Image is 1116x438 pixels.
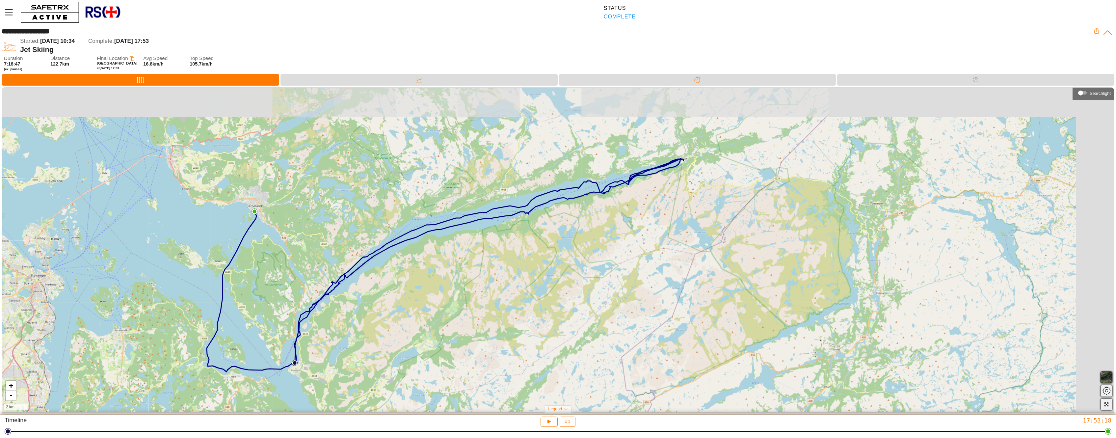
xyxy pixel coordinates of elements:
[746,417,1111,424] div: 17:53:18
[6,381,16,391] a: Zoom in
[143,56,185,61] span: Avg Speed
[280,74,558,86] div: Data
[604,14,636,20] div: Complete
[4,404,28,410] div: 2 km
[292,360,298,366] img: PathStart.svg
[560,417,575,427] button: x 1
[4,56,46,61] span: Duration
[565,420,570,424] span: x 1
[5,417,370,427] div: Timeline
[1076,88,1111,98] div: Searchlight
[604,5,636,11] div: Status
[559,74,836,86] div: Splits
[6,391,16,400] a: Zoom out
[20,45,1094,54] div: Jet Skiing
[190,56,232,61] span: Top Speed
[114,38,149,44] span: [DATE] 17:53
[2,38,17,53] img: JET_SKIING.svg
[97,66,119,70] span: at [DATE] 17:53
[1090,91,1111,96] div: Searchlight
[548,407,562,411] span: Legend
[4,61,20,67] span: 7:18:47
[97,61,137,65] span: [GEOGRAPHIC_DATA]
[97,55,128,61] span: Final Location
[252,208,257,214] img: PathEnd.svg
[40,38,75,44] span: [DATE] 10:34
[20,38,40,44] span: Started:
[143,61,164,67] span: 16.8km/h
[190,61,213,67] span: 105.7km/h
[50,61,69,67] span: 122.7km
[4,67,46,71] span: (ex. pauses)
[85,2,121,23] img: RescueLogo.png
[837,74,1114,86] div: Timeline
[50,56,93,61] span: Distance
[2,74,279,86] div: Map
[88,38,114,44] span: Complete:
